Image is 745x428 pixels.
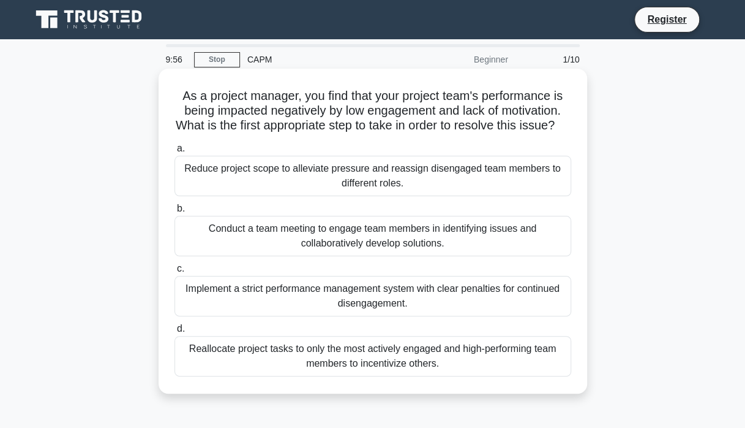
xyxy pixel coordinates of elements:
h5: As a project manager, you find that your project team's performance is being impacted negatively ... [173,88,572,134]
span: c. [177,263,184,273]
span: d. [177,323,185,334]
div: 1/10 [515,47,587,72]
div: 9:56 [159,47,194,72]
a: Register [640,12,694,27]
div: CAPM [240,47,408,72]
div: Implement a strict performance management system with clear penalties for continued disengagement. [174,276,571,316]
span: b. [177,203,185,213]
a: Stop [194,52,240,67]
div: Reduce project scope to alleviate pressure and reassign disengaged team members to different roles. [174,156,571,196]
div: Conduct a team meeting to engage team members in identifying issues and collaboratively develop s... [174,216,571,256]
span: a. [177,143,185,153]
div: Reallocate project tasks to only the most actively engaged and high-performing team members to in... [174,336,571,376]
div: Beginner [408,47,515,72]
